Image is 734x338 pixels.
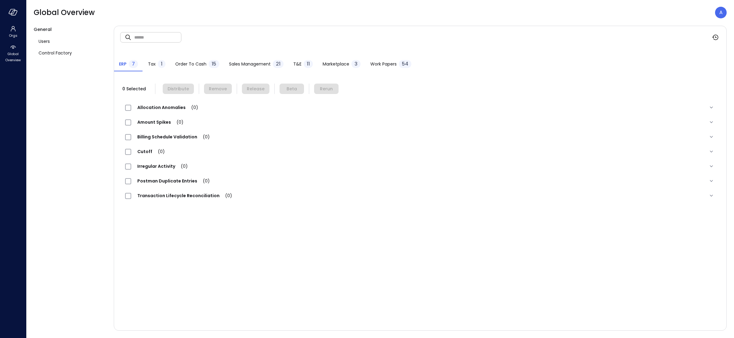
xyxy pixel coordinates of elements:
span: (0) [171,119,183,125]
span: Control Factory [39,50,72,56]
span: (0) [175,163,188,169]
span: Postman Duplicate Entries [131,178,216,184]
span: 54 [402,60,408,67]
span: Allocation Anomalies [131,104,204,111]
span: Irregular Activity [131,163,194,169]
div: Billing Schedule Validation(0) [120,130,720,144]
span: 21 [276,60,280,67]
span: Order to Cash [175,61,206,67]
span: Cutoff [131,148,171,155]
div: Transaction Lifecycle Reconciliation(0) [120,188,720,203]
span: Sales Management [229,61,271,67]
span: 0 Selected [120,85,148,92]
a: Users [34,36,109,47]
span: (0) [186,104,198,111]
span: Billing Schedule Validation [131,134,216,140]
span: (0) [197,178,210,184]
span: (0) [197,134,210,140]
span: Users [39,38,50,45]
span: Amount Spikes [131,119,190,125]
span: Marketplace [323,61,349,67]
div: Irregular Activity(0) [120,159,720,174]
span: (0) [152,148,165,155]
span: 11 [307,60,310,67]
div: Orgs [1,24,25,39]
div: Global Overview [1,43,25,64]
div: Avi Brandwain [715,7,727,18]
p: A [719,9,723,16]
span: Orgs [9,32,17,39]
span: Global Overview [34,8,95,17]
span: T&E [293,61,302,67]
div: Cutoff(0) [120,144,720,159]
span: Work Papers [370,61,397,67]
span: Transaction Lifecycle Reconciliation [131,193,238,199]
span: 15 [212,60,216,67]
span: (0) [220,193,232,199]
span: 3 [354,60,358,67]
span: Tax [148,61,156,67]
div: Postman Duplicate Entries(0) [120,174,720,188]
a: Control Factory [34,47,109,59]
span: ERP [119,61,127,67]
div: Allocation Anomalies(0) [120,100,720,115]
span: General [34,26,52,32]
div: Amount Spikes(0) [120,115,720,130]
span: Global Overview [4,51,22,63]
span: 1 [161,60,162,67]
span: 7 [132,60,135,67]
